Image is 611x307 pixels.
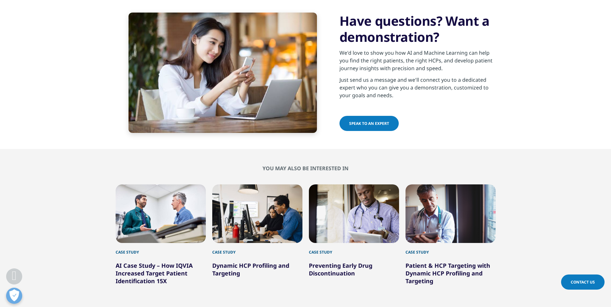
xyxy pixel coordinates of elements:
[571,279,595,285] span: Contact Us
[339,13,496,45] h3: Have questions? Want a demonstration?
[212,262,289,277] a: Dynamic HCP Profiling and Targeting
[309,184,399,293] div: 3 / 7
[406,262,490,285] a: Patient & HCP Targeting with Dynamic HCP Profiling and Targeting
[406,184,496,293] div: 4 / 7
[116,165,496,172] h2: YOU MAY ALSO BE INTERESTED IN
[129,13,317,133] img: woman using smartphone in cafe
[339,49,496,76] p: We'd love to show you how AI and Machine Learning can help you find the right patients, the right...
[406,243,496,255] div: Case Study
[116,243,206,255] div: Case Study
[309,243,399,255] div: Case Study
[339,76,496,103] p: Just send us a message and we'll connect you to a dedicated expert who you can give you a demonst...
[339,116,399,131] a: SPEAK TO AN EXPERT
[561,274,605,290] a: Contact Us
[116,184,206,293] div: 1 / 7
[116,262,193,285] a: AI Case Study – How IQVIA Increased Target Patient Identification 15X
[212,243,302,255] div: Case Study
[309,262,372,277] a: Preventing Early Drug Discontinuation
[349,121,389,126] span: SPEAK TO AN EXPERT
[6,288,22,304] button: Open Preferences
[212,184,302,293] div: 2 / 7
